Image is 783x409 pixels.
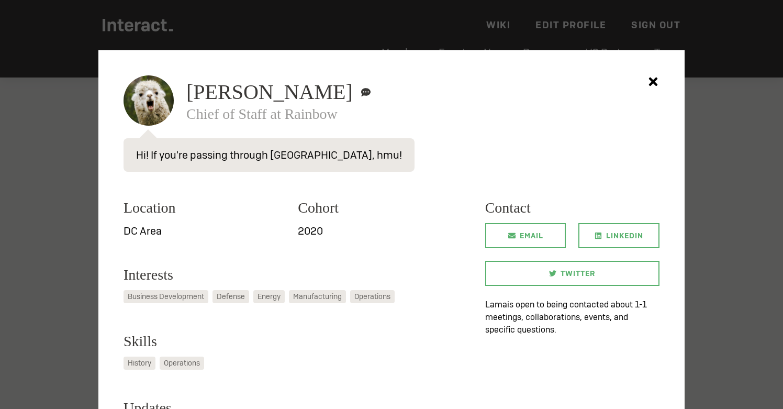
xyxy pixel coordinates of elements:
[128,291,204,302] span: Business Development
[186,82,353,103] span: [PERSON_NAME]
[520,223,543,248] span: Email
[561,261,595,286] span: Twitter
[293,291,342,302] span: Manufacturing
[258,291,281,302] span: Energy
[485,261,659,286] a: Twitter
[298,223,460,239] p: 2020
[124,197,285,219] h3: Location
[164,358,200,369] span: Operations
[128,358,151,369] span: History
[354,291,390,302] span: Operations
[298,197,460,219] h3: Cohort
[186,107,659,121] h3: Chief of Staff at Rainbow
[124,138,415,172] p: Hi! If you're passing through [GEOGRAPHIC_DATA], hmu!
[217,291,245,302] span: Defense
[124,330,473,352] h3: Skills
[124,264,473,286] h3: Interests
[578,223,659,248] a: LinkedIn
[485,197,659,219] h3: Contact
[124,223,285,239] p: DC Area
[485,223,566,248] a: Email
[485,299,659,336] p: Lama is open to being contacted about 1-1 meetings, collaborations, events, and specific questions .
[606,223,643,248] span: LinkedIn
